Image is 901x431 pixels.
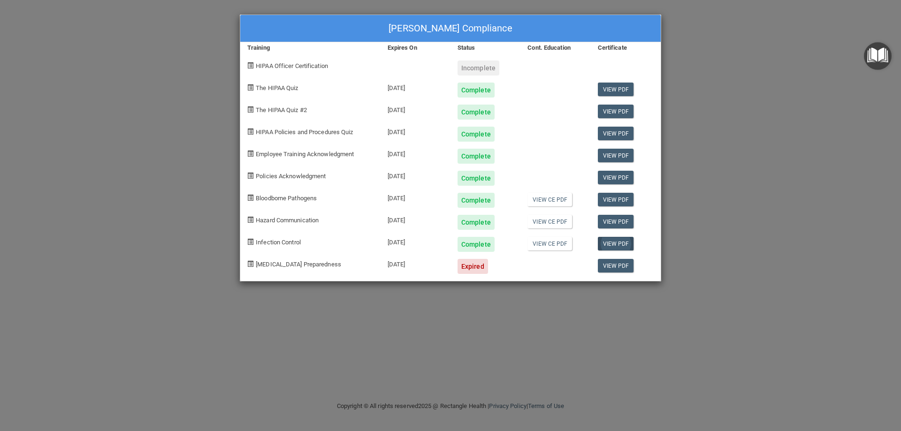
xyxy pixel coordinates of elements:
span: HIPAA Officer Certification [256,62,328,69]
div: [DATE] [381,252,450,274]
span: [MEDICAL_DATA] Preparedness [256,261,341,268]
span: Infection Control [256,239,301,246]
a: View PDF [598,193,634,206]
div: [DATE] [381,208,450,230]
span: The HIPAA Quiz [256,84,298,91]
a: View PDF [598,237,634,250]
div: [PERSON_NAME] Compliance [240,15,661,42]
div: Complete [458,83,495,98]
div: Expires On [381,42,450,53]
div: [DATE] [381,186,450,208]
div: Status [450,42,520,53]
div: Incomplete [458,60,499,76]
div: Complete [458,193,495,208]
div: Complete [458,105,495,120]
span: The HIPAA Quiz #2 [256,106,307,113]
div: [DATE] [381,98,450,120]
span: HIPAA Policies and Procedures Quiz [256,129,353,136]
a: View PDF [598,127,634,140]
div: Certificate [591,42,661,53]
div: Complete [458,237,495,252]
span: Hazard Communication [256,217,319,224]
span: Employee Training Acknowledgment [256,151,354,158]
div: Complete [458,149,495,164]
span: Bloodborne Pathogens [256,195,317,202]
div: Training [240,42,381,53]
div: [DATE] [381,76,450,98]
div: [DATE] [381,164,450,186]
div: Expired [458,259,488,274]
div: Complete [458,127,495,142]
div: [DATE] [381,142,450,164]
div: [DATE] [381,120,450,142]
a: View PDF [598,105,634,118]
a: View PDF [598,171,634,184]
a: View CE PDF [527,215,572,228]
a: View PDF [598,259,634,272]
div: Complete [458,215,495,230]
span: Policies Acknowledgment [256,173,326,180]
div: [DATE] [381,230,450,252]
a: View PDF [598,215,634,228]
button: Open Resource Center [864,42,892,70]
a: View PDF [598,149,634,162]
a: View PDF [598,83,634,96]
a: View CE PDF [527,193,572,206]
div: Cont. Education [520,42,590,53]
a: View CE PDF [527,237,572,250]
div: Complete [458,171,495,186]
